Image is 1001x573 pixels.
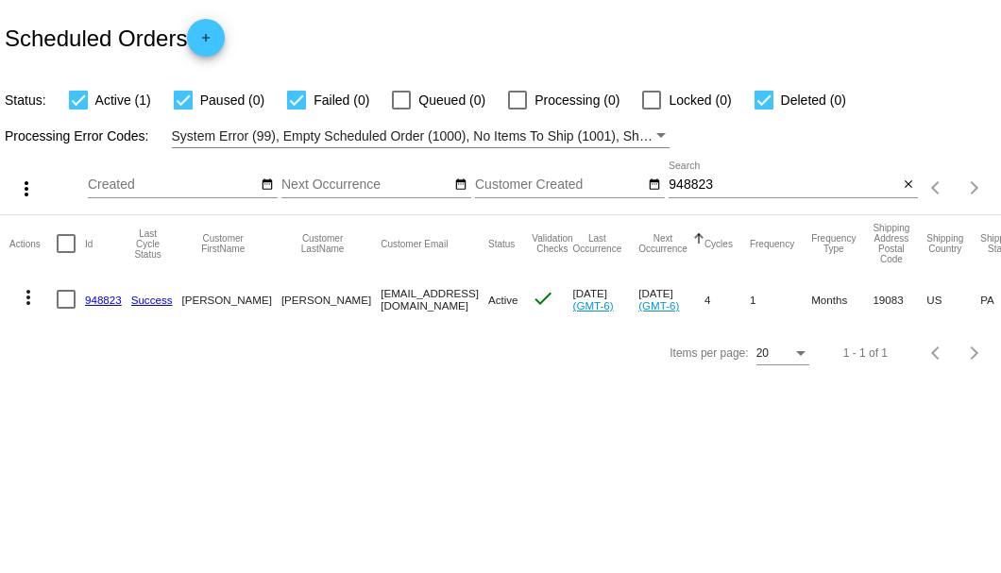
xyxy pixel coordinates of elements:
[261,177,274,193] mat-icon: date_range
[956,169,993,207] button: Next page
[15,177,38,200] mat-icon: more_vert
[9,215,57,272] mat-header-cell: Actions
[669,177,898,193] input: Search
[488,238,515,249] button: Change sorting for Status
[843,346,888,360] div: 1 - 1 of 1
[918,169,956,207] button: Previous page
[918,334,956,372] button: Previous page
[85,294,122,306] a: 948823
[902,177,915,193] mat-icon: close
[573,272,639,327] mat-cell: [DATE]
[926,233,963,254] button: Change sorting for ShippingCountry
[750,238,794,249] button: Change sorting for Frequency
[454,177,467,193] mat-icon: date_range
[314,89,369,111] span: Failed (0)
[488,294,518,306] span: Active
[182,233,264,254] button: Change sorting for CustomerFirstName
[781,89,846,111] span: Deleted (0)
[638,299,679,312] a: (GMT-6)
[750,272,811,327] mat-cell: 1
[381,272,488,327] mat-cell: [EMAIL_ADDRESS][DOMAIN_NAME]
[670,346,748,360] div: Items per page:
[532,287,554,310] mat-icon: check
[926,272,980,327] mat-cell: US
[873,272,926,327] mat-cell: 19083
[573,233,622,254] button: Change sorting for LastOccurrenceUtc
[873,223,909,264] button: Change sorting for ShippingPostcode
[200,89,264,111] span: Paused (0)
[669,89,731,111] span: Locked (0)
[756,347,809,361] mat-select: Items per page:
[172,125,670,148] mat-select: Filter by Processing Error Codes
[638,233,687,254] button: Change sorting for NextOccurrenceUtc
[898,176,918,195] button: Clear
[5,93,46,108] span: Status:
[131,228,165,260] button: Change sorting for LastProcessingCycleId
[638,272,704,327] mat-cell: [DATE]
[475,177,645,193] input: Customer Created
[648,177,661,193] mat-icon: date_range
[704,272,750,327] mat-cell: 4
[811,272,873,327] mat-cell: Months
[5,128,149,143] span: Processing Error Codes:
[182,272,281,327] mat-cell: [PERSON_NAME]
[811,233,856,254] button: Change sorting for FrequencyType
[85,238,93,249] button: Change sorting for Id
[532,215,572,272] mat-header-cell: Validation Checks
[573,299,614,312] a: (GMT-6)
[534,89,619,111] span: Processing (0)
[418,89,485,111] span: Queued (0)
[17,286,40,309] mat-icon: more_vert
[704,238,733,249] button: Change sorting for Cycles
[281,177,451,193] input: Next Occurrence
[88,177,258,193] input: Created
[281,272,381,327] mat-cell: [PERSON_NAME]
[381,238,448,249] button: Change sorting for CustomerEmail
[281,233,364,254] button: Change sorting for CustomerLastName
[756,346,769,360] span: 20
[195,31,217,54] mat-icon: add
[956,334,993,372] button: Next page
[5,19,225,57] h2: Scheduled Orders
[95,89,151,111] span: Active (1)
[131,294,173,306] a: Success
